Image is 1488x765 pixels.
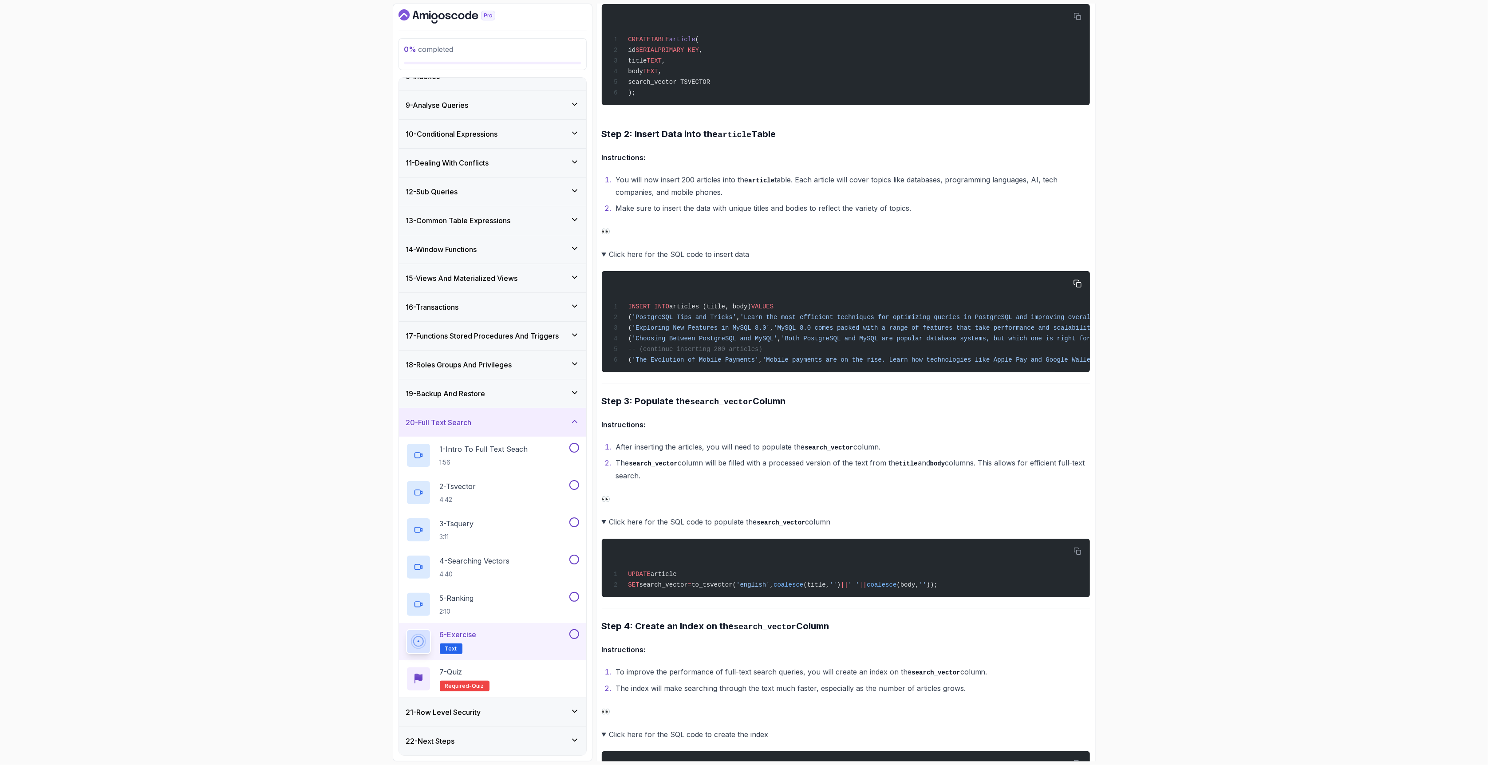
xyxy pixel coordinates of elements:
[602,621,829,631] strong: Step 4: Create an Index on the Column
[778,335,781,342] span: ,
[757,519,805,526] code: search_vector
[440,532,474,541] p: 3:11
[912,669,960,676] code: search_vector
[406,244,477,255] h3: 14 - Window Functions
[602,644,1090,655] h4: Instructions:
[628,346,762,353] span: -- (continue inserting 200 articles)
[399,698,586,726] button: 21-Row Level Security
[762,356,1236,363] span: 'Mobile payments are on the rise. Learn how technologies like Apple Pay and Google Wallet are cha...
[669,36,695,43] span: article
[740,314,1180,321] span: 'Learn the most efficient techniques for optimizing queries in PostgreSQL and improving overall d...
[628,324,632,331] span: (
[602,728,1090,741] summary: Click here for the SQL code to create the index
[927,581,938,588] span: ));
[399,727,586,755] button: 22-Next Steps
[406,629,579,654] button: 6-ExerciseText
[628,303,669,310] span: INSERT INTO
[803,581,829,588] span: (title,
[399,9,516,24] a: Dashboard
[406,666,579,691] button: 7-QuizRequired-quiz
[406,555,579,580] button: 4-Searching Vectors4:40
[399,91,586,119] button: 9-Analyse Queries
[688,581,691,588] span: =
[628,571,650,578] span: UPDATE
[643,68,658,75] span: TEXT
[399,264,586,292] button: 15-Views And Materialized Views
[404,45,417,54] span: 0 %
[445,682,472,690] span: Required-
[406,592,579,617] button: 5-Ranking2:10
[899,460,918,467] code: title
[399,379,586,408] button: 19-Backup And Restore
[406,186,458,197] h3: 12 - Sub Queries
[440,458,528,467] p: 1:56
[628,335,632,342] span: (
[629,460,678,467] code: search_vector
[897,581,919,588] span: (body,
[440,593,474,603] p: 5 - Ranking
[406,158,489,168] h3: 11 - Dealing With Conflicts
[602,396,785,406] strong: Step 3: Populate the Column
[399,149,586,177] button: 11-Dealing With Conflicts
[651,36,669,43] span: TABLE
[695,36,699,43] span: (
[399,206,586,235] button: 13-Common Table Expressions
[841,581,848,588] span: ||
[669,303,751,310] span: articles (title, body)
[718,130,752,139] code: article
[440,556,510,566] p: 4 - Searching Vectors
[406,215,511,226] h3: 13 - Common Table Expressions
[406,302,459,312] h3: 16 - Transactions
[440,570,510,579] p: 4:40
[658,47,699,54] span: PRIMARY KEY
[628,314,632,321] span: (
[781,335,1326,342] span: 'Both PostgreSQL and MySQL are popular database systems, but which one is right for your project?...
[691,581,736,588] span: to_tsvector(
[613,174,1090,199] li: You will now insert 200 articles into the table. Each article will cover topics like databases, p...
[445,645,457,652] span: Text
[632,324,770,331] span: 'Exploring New Features in MySQL 8.0'
[736,314,740,321] span: ,
[399,408,586,437] button: 20-Full Text Search
[406,417,472,428] h3: 20 - Full Text Search
[734,623,796,631] code: search_vector
[628,356,632,363] span: (
[440,495,476,504] p: 4:42
[774,581,803,588] span: coalesce
[406,707,481,718] h3: 21 - Row Level Security
[805,444,853,451] code: search_vector
[632,356,759,363] span: 'The Evolution of Mobile Payments'
[399,235,586,264] button: 14-Window Functions
[406,480,579,505] button: 2-Tsvector4:42
[736,581,770,588] span: 'english'
[602,248,1090,260] summary: Click here for the SQL code to insert data
[406,517,579,542] button: 3-Tsquery3:11
[406,100,469,110] h3: 9 - Analyse Queries
[399,322,586,350] button: 17-Functions Stored Procedures And Triggers
[628,79,710,86] span: search_vector TSVECTOR
[602,225,1090,237] p: 👀
[406,331,559,341] h3: 17 - Functions Stored Procedures And Triggers
[399,293,586,321] button: 16-Transactions
[848,581,859,588] span: ' '
[406,736,455,746] h3: 22 - Next Steps
[399,351,586,379] button: 18-Roles Groups And Privileges
[837,581,841,588] span: )
[751,303,774,310] span: VALUES
[613,202,1090,214] li: Make sure to insert the data with unique titles and bodies to reflect the variety of topics.
[406,273,518,284] h3: 15 - Views And Materialized Views
[859,581,867,588] span: ||
[829,581,837,588] span: ''
[628,89,635,96] span: );
[440,518,474,529] p: 3 - Tsquery
[632,335,778,342] span: 'Choosing Between PostgreSQL and MySQL'
[440,607,474,616] p: 2:10
[406,359,512,370] h3: 18 - Roles Groups And Privileges
[404,45,454,54] span: completed
[406,388,485,399] h3: 19 - Backup And Restore
[440,666,462,677] p: 7 - Quiz
[628,581,639,588] span: SET
[930,460,945,467] code: body
[628,36,650,43] span: CREATE
[602,129,776,139] strong: Step 2: Insert Data into the Table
